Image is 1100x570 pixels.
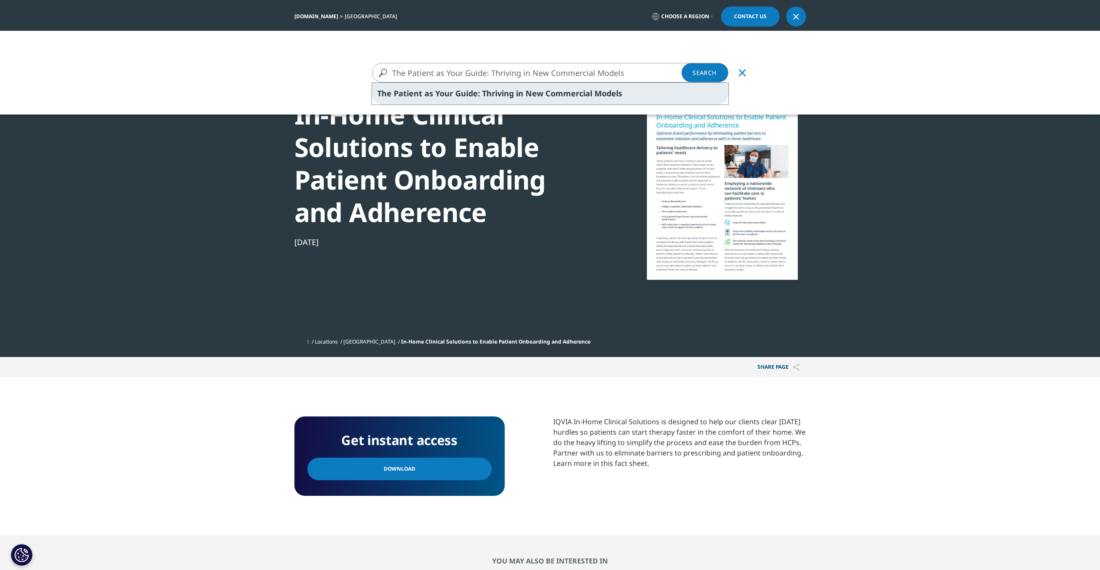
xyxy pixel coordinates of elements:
span: Contact Us [734,14,767,19]
a: Search [682,63,728,82]
a: Contact Us [721,7,780,26]
svg: Clear [739,69,746,76]
nav: Primary [367,30,806,71]
a: [DOMAIN_NAME] [294,13,338,20]
span: The Patient as Your Guide: Thriving in New Commercial Models [377,88,622,98]
div: [GEOGRAPHIC_DATA] [345,13,401,20]
span: Choose a Region [661,13,709,20]
button: Cookies Settings [11,544,33,566]
input: Search [372,63,703,82]
div: The Patient as Your Guide: Thriving in New Commercial Models [372,83,728,105]
div: Search Suggestions [372,82,729,105]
